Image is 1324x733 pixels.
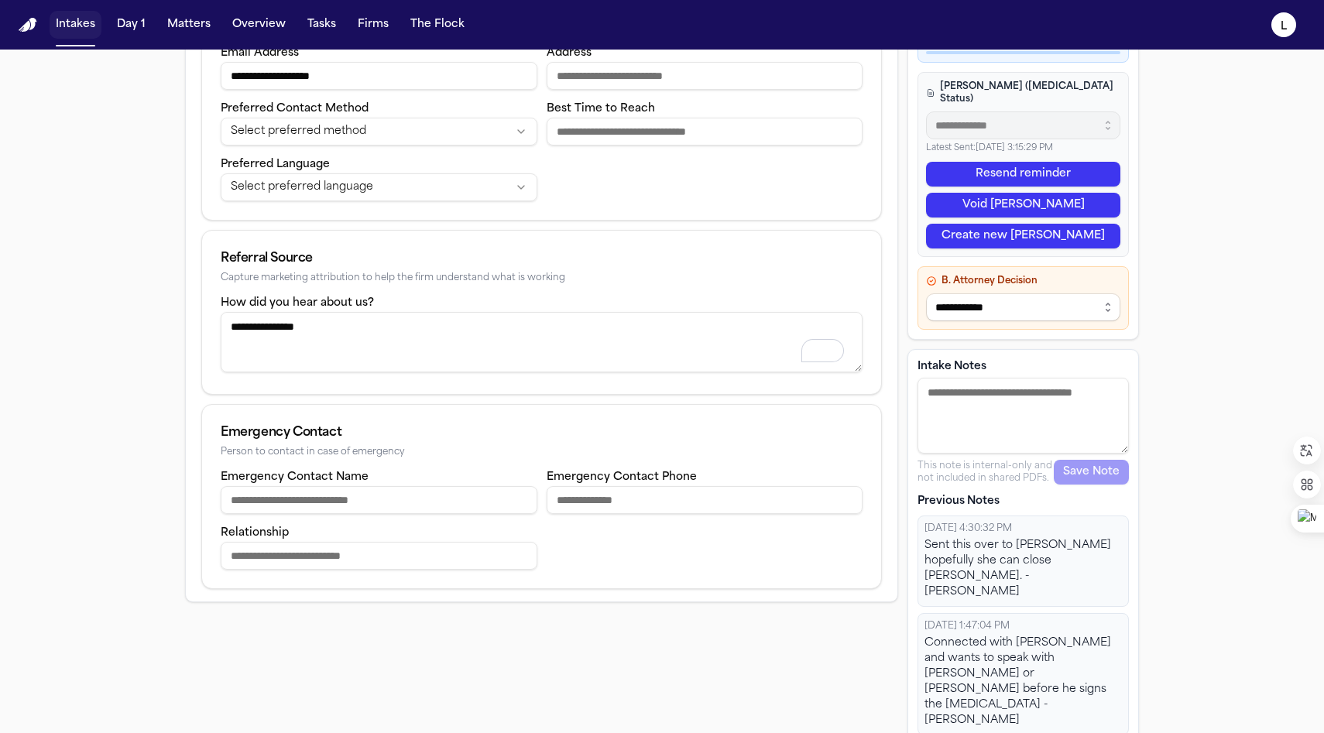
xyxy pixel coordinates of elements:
button: Day 1 [111,11,152,39]
button: Firms [352,11,395,39]
button: Resend reminder [926,162,1120,187]
button: Void [PERSON_NAME] [926,193,1120,218]
button: Tasks [301,11,342,39]
h4: [PERSON_NAME] ([MEDICAL_DATA] Status) [926,80,1120,105]
textarea: To enrich screen reader interactions, please activate Accessibility in Grammarly extension settings [221,312,863,372]
p: This note is internal-only and not included in shared PDFs. [918,460,1054,485]
p: Previous Notes [918,494,1129,509]
label: How did you hear about us? [221,297,374,309]
p: Latest Sent: [DATE] 3:15:29 PM [926,142,1120,156]
input: Emergency contact name [221,486,537,514]
img: Finch Logo [19,18,37,33]
div: Emergency Contact [221,423,863,442]
a: Home [19,18,37,33]
button: Create new [PERSON_NAME] [926,224,1120,248]
input: Best time to reach [547,118,863,146]
div: Referral Source [221,249,863,268]
label: Relationship [221,527,289,539]
textarea: Intake notes [918,378,1129,454]
label: Preferred Contact Method [221,103,369,115]
div: [DATE] 1:47:04 PM [924,620,1122,632]
h4: B. Attorney Decision [926,275,1120,287]
label: Best Time to Reach [547,103,655,115]
button: Intakes [50,11,101,39]
label: Intake Notes [918,359,1129,375]
label: Emergency Contact Name [221,471,369,483]
button: Matters [161,11,217,39]
label: Emergency Contact Phone [547,471,697,483]
input: Emergency contact phone [547,486,863,514]
label: Preferred Language [221,159,330,170]
button: Overview [226,11,292,39]
input: Address [547,62,863,90]
input: Emergency contact relationship [221,542,537,570]
input: Email address [221,62,537,90]
div: [DATE] 4:30:32 PM [924,522,1122,535]
div: Capture marketing attribution to help the firm understand what is working [221,272,863,284]
button: The Flock [404,11,471,39]
label: Address [547,47,592,59]
div: Person to contact in case of emergency [221,447,863,458]
div: Sent this over to [PERSON_NAME] hopefully she can close [PERSON_NAME]. - [PERSON_NAME] [924,538,1122,600]
div: Connected with [PERSON_NAME] and wants to speak with [PERSON_NAME] or [PERSON_NAME] before he sig... [924,635,1122,728]
label: Email Address [221,47,299,59]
